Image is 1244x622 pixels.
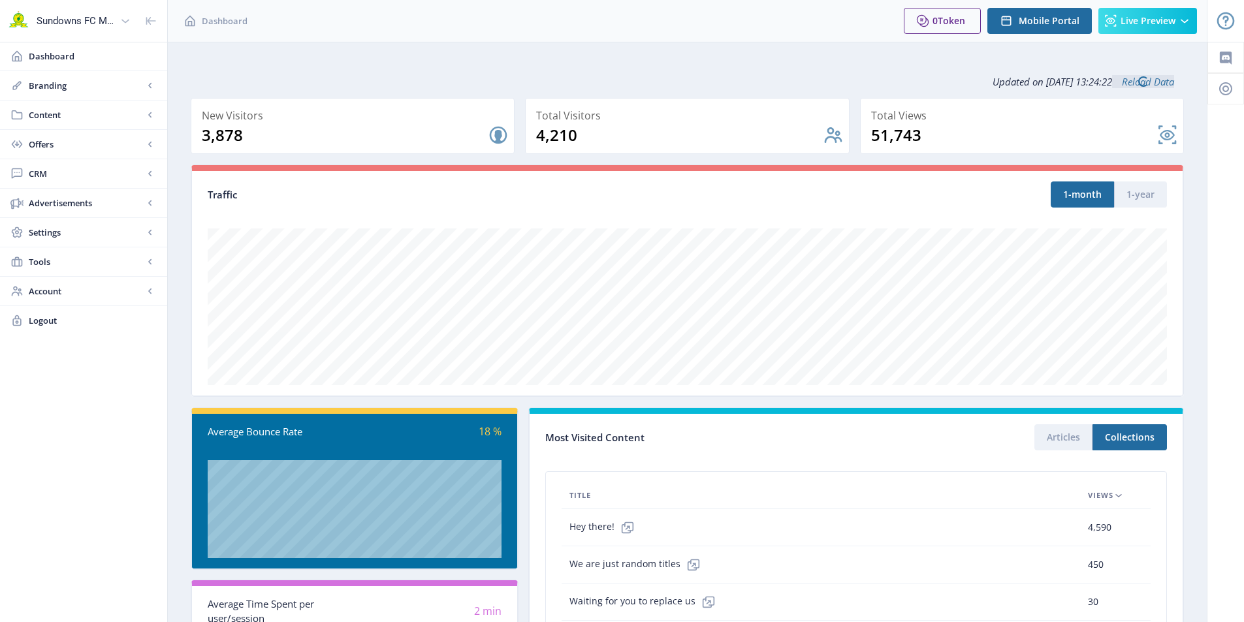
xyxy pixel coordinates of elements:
[29,314,157,327] span: Logout
[29,255,144,268] span: Tools
[938,14,965,27] span: Token
[37,7,115,35] div: Sundowns FC Magazine
[1092,424,1167,450] button: Collections
[355,604,502,619] div: 2 min
[29,79,144,92] span: Branding
[1088,520,1111,535] span: 4,590
[1121,16,1175,26] span: Live Preview
[202,125,488,146] div: 3,878
[545,428,856,448] div: Most Visited Content
[536,125,822,146] div: 4,210
[569,589,722,615] span: Waiting for you to replace us
[479,424,502,439] span: 18 %
[29,108,144,121] span: Content
[569,488,591,503] span: Title
[1112,75,1174,88] a: Reload Data
[202,106,509,125] div: New Visitors
[871,106,1178,125] div: Total Views
[191,65,1184,98] div: Updated on [DATE] 13:24:22
[1019,16,1079,26] span: Mobile Portal
[29,167,144,180] span: CRM
[29,285,144,298] span: Account
[8,10,29,31] img: properties.app_icon.png
[208,187,688,202] div: Traffic
[1098,8,1197,34] button: Live Preview
[1088,557,1104,572] span: 450
[208,424,355,439] div: Average Bounce Rate
[536,106,843,125] div: Total Visitors
[569,552,707,578] span: We are just random titles
[1088,594,1098,610] span: 30
[29,50,157,63] span: Dashboard
[29,138,144,151] span: Offers
[1088,488,1113,503] span: Views
[569,514,641,540] span: Hey there!
[1051,181,1114,208] button: 1-month
[29,196,144,210] span: Advertisements
[871,125,1157,146] div: 51,743
[202,14,247,27] span: Dashboard
[904,8,981,34] button: 0Token
[987,8,1092,34] button: Mobile Portal
[1034,424,1092,450] button: Articles
[29,226,144,239] span: Settings
[1114,181,1167,208] button: 1-year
